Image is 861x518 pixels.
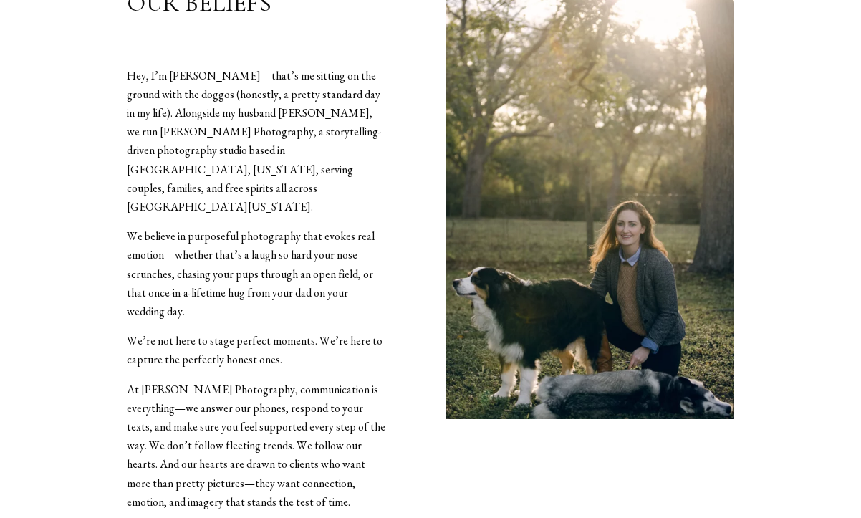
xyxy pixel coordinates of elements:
[127,67,385,217] p: Hey, I’m [PERSON_NAME]—that’s me sitting on the ground with the doggos (honestly, a pretty standa...
[127,332,385,369] p: We’re not here to stage perfect moments. We’re here to capture the perfectly honest ones.
[127,227,385,321] p: We believe in purposeful photography that evokes real emotion—whether that’s a laugh so hard your...
[127,380,385,512] p: At [PERSON_NAME] Photography, communication is everything—we answer our phones, respond to your t...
